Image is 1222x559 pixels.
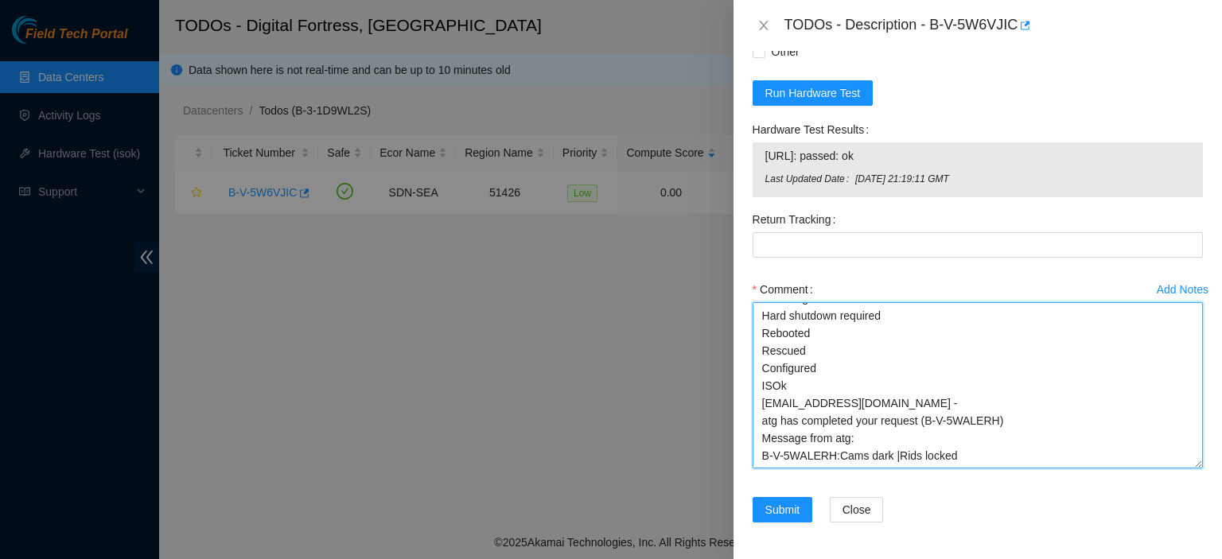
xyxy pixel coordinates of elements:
[855,172,1190,187] span: [DATE] 21:19:11 GMT
[765,147,1190,165] span: [URL]: passed: ok
[830,497,884,522] button: Close
[765,84,861,102] span: Run Hardware Test
[1156,277,1209,302] button: Add Notes
[753,207,843,232] label: Return Tracking
[753,497,813,522] button: Submit
[784,13,1203,38] div: TODOs - Description - B-V-5W6VJIC
[753,18,775,33] button: Close
[765,501,800,518] span: Submit
[843,501,871,518] span: Close
[765,172,855,187] span: Last Updated Date
[765,39,806,64] span: Other
[757,19,770,32] span: close
[753,232,1203,258] input: Return Tracking
[753,302,1203,468] textarea: Comment
[1157,284,1208,295] div: Add Notes
[753,277,819,302] label: Comment
[753,117,875,142] label: Hardware Test Results
[753,80,874,106] button: Run Hardware Test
